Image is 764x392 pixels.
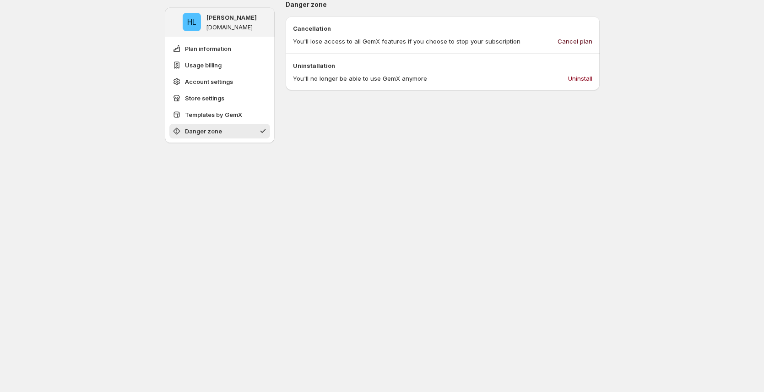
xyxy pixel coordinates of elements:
[169,107,270,122] button: Templates by GemX
[558,37,592,46] span: Cancel plan
[185,77,233,86] span: Account settings
[183,13,201,31] span: Hugh Le
[185,127,222,136] span: Danger zone
[169,41,270,56] button: Plan information
[169,58,270,72] button: Usage billing
[169,91,270,105] button: Store settings
[185,110,242,119] span: Templates by GemX
[169,74,270,89] button: Account settings
[293,74,427,83] p: You'll no longer be able to use GemX anymore
[293,61,592,70] p: Uninstallation
[169,124,270,138] button: Danger zone
[185,61,222,70] span: Usage billing
[206,24,253,31] p: [DOMAIN_NAME]
[187,17,196,27] text: HL
[293,37,520,46] p: You'll lose access to all GemX features if you choose to stop your subscription
[568,74,592,83] span: Uninstall
[552,34,598,49] button: Cancel plan
[293,24,592,33] p: Cancellation
[185,44,231,53] span: Plan information
[206,13,257,22] p: [PERSON_NAME]
[185,94,224,103] span: Store settings
[563,71,598,86] button: Uninstall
